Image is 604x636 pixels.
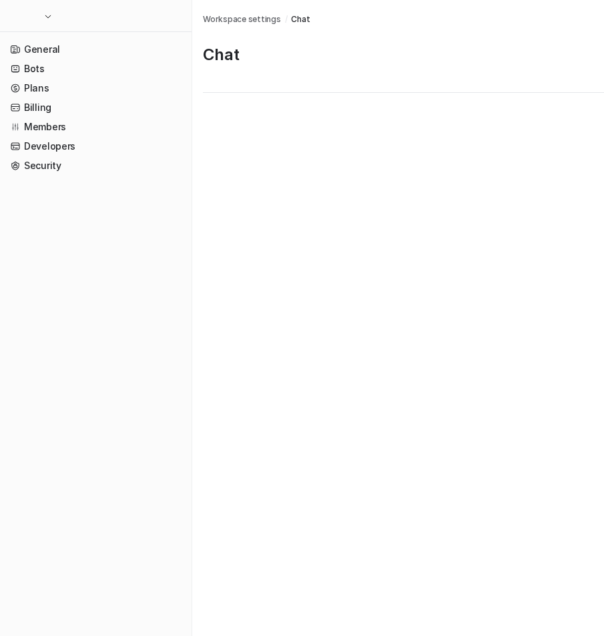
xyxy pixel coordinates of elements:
[5,40,186,59] a: General
[5,156,186,175] a: Security
[203,13,281,25] a: Workspace settings
[5,137,186,156] a: Developers
[5,59,186,78] a: Bots
[5,98,186,117] a: Billing
[5,79,186,98] a: Plans
[285,13,288,25] span: /
[291,13,310,25] a: Chat
[5,118,186,136] a: Members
